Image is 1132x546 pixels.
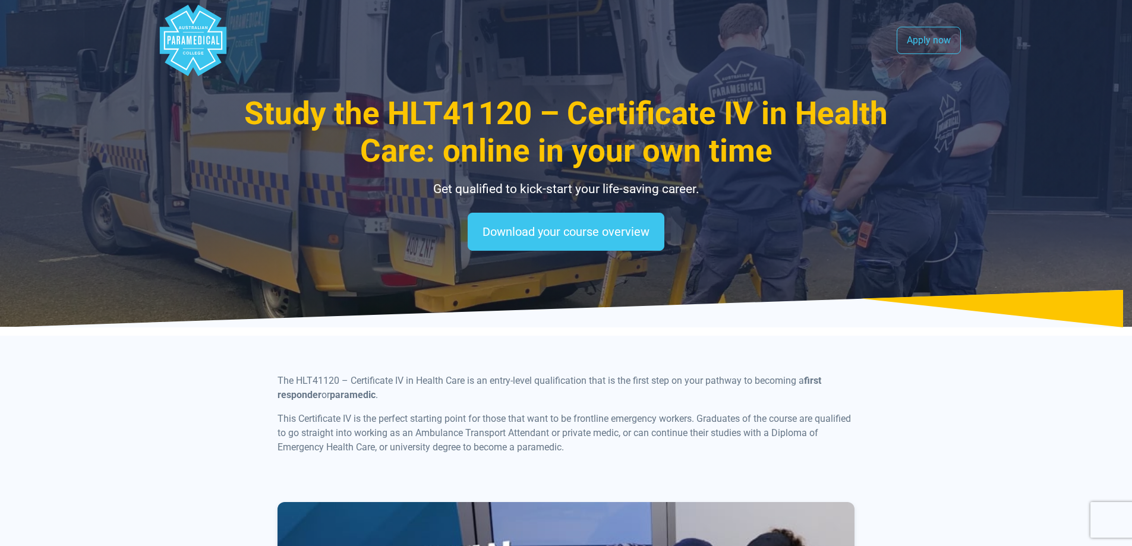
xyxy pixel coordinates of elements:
[278,413,851,453] span: This Certificate IV is the perfect starting point for those that want to be frontline emergency w...
[244,95,888,169] span: Study the HLT41120 – Certificate IV in Health Care: online in your own time
[376,389,378,400] span: .
[468,213,664,251] a: Download your course overview
[433,182,699,196] span: Get qualified to kick-start your life-saving career.
[321,389,330,400] span: or
[278,375,804,386] span: The HLT41120 – Certificate IV in Health Care is an entry-level qualification that is the first st...
[897,27,961,54] a: Apply now
[157,5,229,76] div: Australian Paramedical College
[330,389,376,400] b: paramedic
